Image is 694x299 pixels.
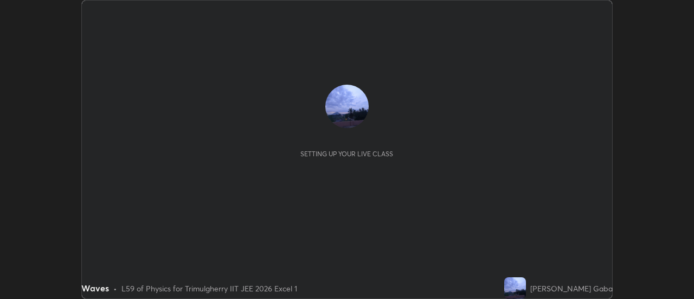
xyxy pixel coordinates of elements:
[121,283,297,294] div: L59 of Physics for Trimulgherry IIT JEE 2026 Excel 1
[530,283,613,294] div: [PERSON_NAME] Gaba
[113,283,117,294] div: •
[504,277,526,299] img: ee2751fcab3e493bb05435c8ccc7e9b6.jpg
[300,150,393,158] div: Setting up your live class
[81,282,109,295] div: Waves
[325,85,369,128] img: ee2751fcab3e493bb05435c8ccc7e9b6.jpg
